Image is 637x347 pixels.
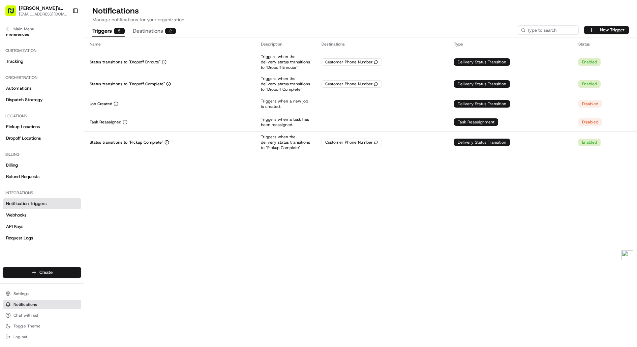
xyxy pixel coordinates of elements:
[578,58,601,66] div: Enabled
[3,267,81,278] button: Create
[3,3,70,19] button: [PERSON_NAME]'s Restaurant[EMAIL_ADDRESS][DOMAIN_NAME]
[3,332,81,342] button: Log out
[13,302,37,307] span: Notifications
[578,41,632,47] div: Status
[92,26,125,37] button: Triggers
[578,80,601,88] div: Enabled
[6,174,39,180] span: Refund Requests
[92,16,629,23] p: Manage notifications for your organization
[6,58,23,64] span: Tracking
[518,25,579,35] input: Type to search
[3,289,81,298] button: Settings
[3,210,81,221] a: Webhooks
[114,28,125,34] div: 5
[621,250,633,260] img: logoController.png
[64,97,108,104] span: API Documentation
[23,71,85,76] div: We're available if you need us!
[23,64,111,71] div: Start new chat
[3,111,81,121] div: Locations
[454,80,510,88] div: Delivery Status Transition
[3,221,81,232] a: API Keys
[90,140,163,145] p: Status transitions to "Pickup Complete"
[18,43,111,50] input: Clear
[322,80,382,88] div: Customer Phone Number
[3,56,81,67] a: Tracking
[165,28,176,34] div: 2
[6,162,18,168] span: Billing
[57,98,62,104] div: 💻
[3,198,81,209] a: Notification Triggers
[67,114,82,119] span: Pylon
[19,5,67,11] button: [PERSON_NAME]'s Restaurant
[7,6,20,20] img: Nash
[133,26,176,37] button: Destinations
[90,59,160,65] p: Status transitions to "Dropoff Enroute"
[578,118,602,126] div: Disabled
[13,26,34,32] span: Main Menu
[584,26,629,34] button: New Trigger
[6,124,40,130] span: Pickup Locations
[90,101,112,107] p: Job Created
[7,98,12,104] div: 📗
[6,224,23,230] span: API Keys
[6,201,47,207] span: Notification Triggers
[3,94,81,105] a: Dispatch Strategy
[261,41,311,47] div: Description
[454,100,510,108] div: Delivery Status Transition
[92,5,629,16] h1: Notifications
[48,114,82,119] a: Powered byPylon
[3,149,81,160] div: Billing
[261,117,311,127] p: Triggers when a task has been reassigned.
[6,235,33,241] span: Request Logs
[261,134,311,150] p: Triggers when the delivery status transitions to "Pickup Complete"
[6,135,41,141] span: Dropoff Locations
[3,160,81,171] a: Billing
[454,139,510,146] div: Delivery Status Transition
[19,11,67,17] button: [EMAIL_ADDRESS][DOMAIN_NAME]
[3,121,81,132] a: Pickup Locations
[6,212,26,218] span: Webhooks
[3,45,81,56] div: Customization
[4,95,54,107] a: 📗Knowledge Base
[90,81,165,87] p: Status transitions to "Dropoff Complete"
[54,95,111,107] a: 💻API Documentation
[90,119,121,125] p: Task Reassigned
[322,58,382,66] div: Customer Phone Number
[90,41,250,47] div: Name
[578,100,602,108] div: Disabled
[454,118,498,126] div: Task Reassignment
[3,29,81,40] a: Preferences
[3,300,81,309] button: Notifications
[13,323,40,329] span: Toggle Theme
[454,41,568,47] div: Type
[3,133,81,144] a: Dropoff Locations
[3,24,81,34] button: Main Menu
[261,98,311,109] p: Triggers when a new job is created.
[13,334,27,340] span: Log out
[3,311,81,320] button: Chat with us!
[13,313,38,318] span: Chat with us!
[3,187,81,198] div: Integrations
[115,66,123,74] button: Start new chat
[578,139,601,146] div: Enabled
[261,54,311,70] p: Triggers when the delivery status transitions to "Dropoff Enroute"
[6,31,29,37] span: Preferences
[261,76,311,92] p: Triggers when the delivery status transitions to "Dropoff Complete"
[6,97,43,103] span: Dispatch Strategy
[3,321,81,331] button: Toggle Theme
[454,58,510,66] div: Delivery Status Transition
[13,291,29,296] span: Settings
[7,27,123,37] p: Welcome 👋
[13,97,52,104] span: Knowledge Base
[39,269,53,276] span: Create
[6,85,31,91] span: Automations
[3,171,81,182] a: Refund Requests
[322,139,382,146] div: Customer Phone Number
[3,233,81,243] a: Request Logs
[7,64,19,76] img: 1736555255976-a54dd68f-1ca7-489b-9aae-adbdc363a1c4
[3,72,81,83] div: Orchestration
[3,83,81,94] a: Automations
[322,41,443,47] div: Destinations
